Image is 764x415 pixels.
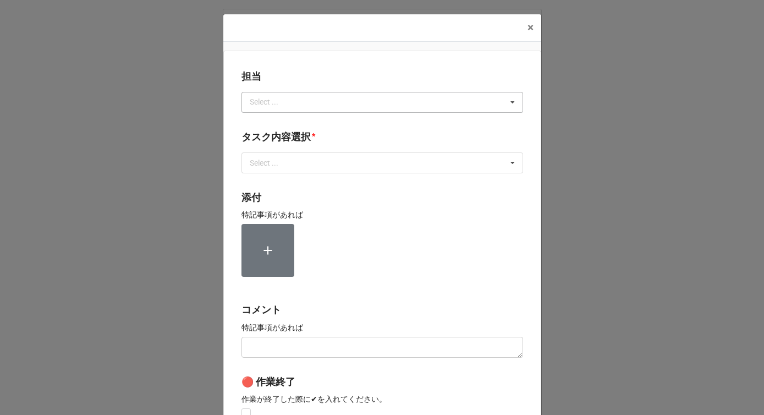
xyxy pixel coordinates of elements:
label: タスク内容選択 [241,129,311,145]
p: 作業が終了した際に✔︎を入れてください。 [241,394,523,405]
div: Select ... [247,96,294,108]
div: Select ... [247,156,294,169]
p: 特記事項があれば [241,322,523,333]
span: × [527,21,534,34]
label: 添付 [241,190,261,205]
label: 🔴 作業終了 [241,374,295,390]
label: コメント [241,302,281,318]
p: 特記事項があれば [241,209,523,220]
label: 担当 [241,69,261,84]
